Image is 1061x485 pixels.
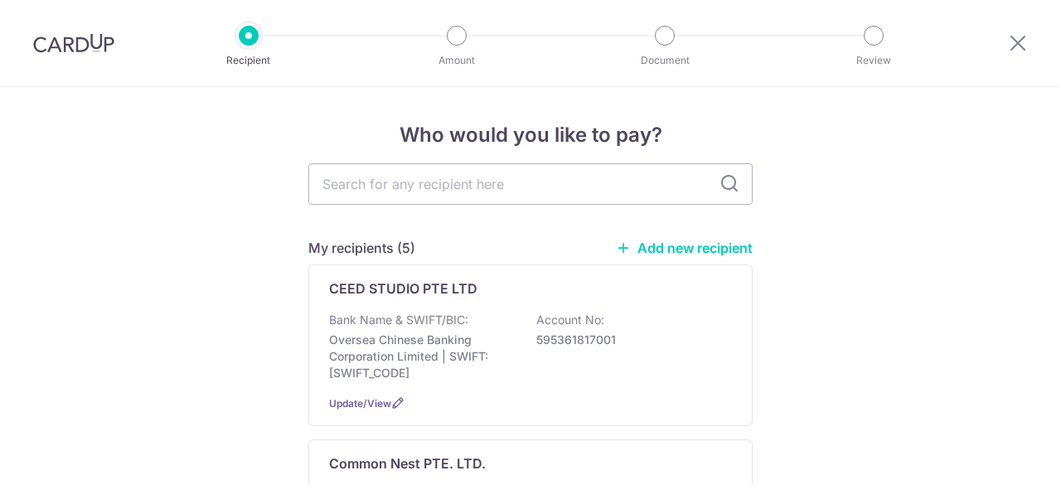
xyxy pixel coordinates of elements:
[33,33,114,53] img: CardUp
[536,332,722,348] p: 595361817001
[308,163,753,205] input: Search for any recipient here
[329,279,477,298] p: CEED STUDIO PTE LTD
[616,240,753,256] a: Add new recipient
[308,120,753,150] h4: Who would you like to pay?
[329,312,468,328] p: Bank Name & SWIFT/BIC:
[308,238,415,258] h5: My recipients (5)
[329,453,486,473] p: Common Nest PTE. LTD.
[187,52,310,69] p: Recipient
[329,397,391,410] a: Update/View
[329,332,515,381] p: Oversea Chinese Banking Corporation Limited | SWIFT: [SWIFT_CODE]
[603,52,726,69] p: Document
[536,312,604,328] p: Account No:
[395,52,518,69] p: Amount
[812,52,935,69] p: Review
